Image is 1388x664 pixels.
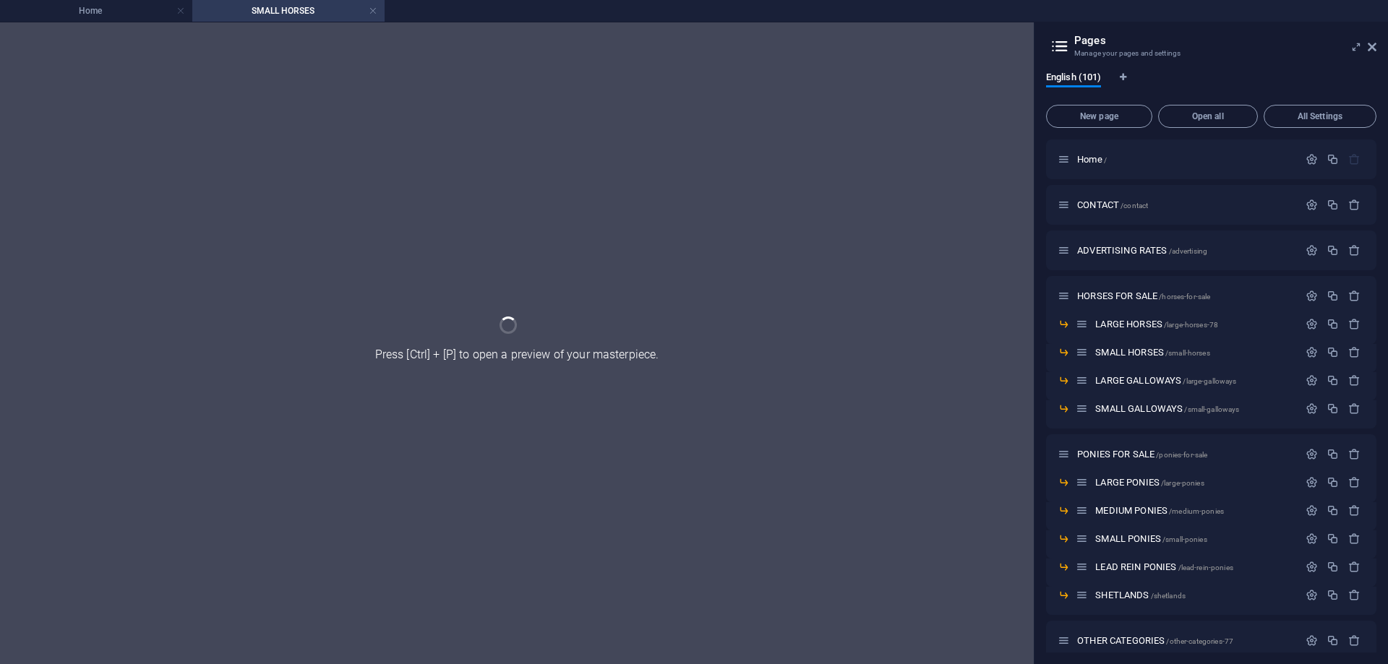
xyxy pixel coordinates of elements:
[1074,34,1376,47] h2: Pages
[1264,105,1376,128] button: All Settings
[1327,374,1339,387] div: Duplicate
[1077,635,1233,646] span: Click to open page
[1091,478,1298,487] div: LARGE PONIES/large-ponies
[1091,376,1298,385] div: LARGE GALLOWAYS/large-galloways
[1095,533,1207,544] span: Click to open page
[1077,290,1210,301] span: Click to open page
[1348,448,1361,460] div: Remove
[1166,637,1233,645] span: /other-categories-77
[1327,290,1339,302] div: Duplicate
[1095,403,1239,414] span: Click to open page
[1306,374,1318,387] div: Settings
[1306,402,1318,415] div: Settings
[1077,245,1207,256] span: Click to open page
[1073,155,1298,164] div: Home/
[1077,449,1207,460] span: Click to open page
[1327,402,1339,415] div: Duplicate
[1327,589,1339,601] div: Duplicate
[1158,105,1258,128] button: Open all
[1327,448,1339,460] div: Duplicate
[1348,244,1361,256] div: Remove
[1306,504,1318,517] div: Settings
[1161,479,1204,487] span: /large-ponies
[1169,507,1224,515] span: /medium-ponies
[1164,321,1218,329] span: /large-horses-78
[1327,153,1339,165] div: Duplicate
[1327,561,1339,573] div: Duplicate
[1327,504,1339,517] div: Duplicate
[1183,377,1236,385] span: /large-galloways
[1073,636,1298,645] div: OTHER CATEGORIES/other-categories-77
[1327,346,1339,358] div: Duplicate
[1074,47,1348,60] h3: Manage your pages and settings
[1348,374,1361,387] div: Remove
[1095,561,1233,572] span: Click to open page
[192,3,385,19] h4: SMALL HORSES
[1053,112,1146,121] span: New page
[1348,402,1361,415] div: Remove
[1306,634,1318,647] div: Settings
[1151,592,1186,600] span: /shetlands
[1306,476,1318,488] div: Settings
[1073,449,1298,459] div: PONIES FOR SALE/ponies-for-sale
[1348,476,1361,488] div: Remove
[1306,290,1318,302] div: Settings
[1121,202,1148,210] span: /contact
[1077,154,1107,165] span: Click to open page
[1104,156,1107,164] span: /
[1306,533,1318,545] div: Settings
[1095,505,1224,516] span: Click to open page
[1270,112,1370,121] span: All Settings
[1348,561,1361,573] div: Remove
[1095,375,1236,386] span: Click to open page
[1165,112,1251,121] span: Open all
[1178,564,1233,572] span: /lead-rein-ponies
[1306,199,1318,211] div: Settings
[1348,318,1361,330] div: Remove
[1306,346,1318,358] div: Settings
[1095,319,1218,329] span: Click to open page
[1091,348,1298,357] div: SMALL HORSES/small-horses
[1348,199,1361,211] div: Remove
[1165,349,1210,357] span: /small-horses
[1095,477,1204,488] span: Click to open page
[1327,244,1339,256] div: Duplicate
[1077,199,1148,210] span: Click to open page
[1091,562,1298,572] div: LEAD REIN PONIES/lead-rein-ponies
[1046,72,1376,99] div: Language Tabs
[1046,69,1101,89] span: English (101)
[1073,291,1298,301] div: HORSES FOR SALE/horses-for-sale
[1306,153,1318,165] div: Settings
[1348,153,1361,165] div: The startpage cannot be deleted
[1327,199,1339,211] div: Duplicate
[1327,318,1339,330] div: Duplicate
[1184,405,1239,413] span: /small-galloways
[1348,634,1361,647] div: Remove
[1095,590,1186,600] span: Click to open page
[1091,506,1298,515] div: MEDIUM PONIES/medium-ponies
[1306,561,1318,573] div: Settings
[1091,319,1298,329] div: LARGE HORSES/large-horses-78
[1156,451,1207,459] span: /ponies-for-sale
[1159,293,1210,301] span: /horses-for-sale
[1327,476,1339,488] div: Duplicate
[1348,290,1361,302] div: Remove
[1162,535,1207,543] span: /small-ponies
[1095,347,1209,358] span: Click to open page
[1348,504,1361,517] div: Remove
[1306,318,1318,330] div: Settings
[1091,590,1298,600] div: SHETLANDS/shetlands
[1046,105,1152,128] button: New page
[1091,534,1298,543] div: SMALL PONIES/small-ponies
[1348,533,1361,545] div: Remove
[1327,634,1339,647] div: Duplicate
[1327,533,1339,545] div: Duplicate
[1306,448,1318,460] div: Settings
[1348,346,1361,358] div: Remove
[1073,200,1298,210] div: CONTACT/contact
[1073,246,1298,255] div: ADVERTISING RATES/advertising
[1348,589,1361,601] div: Remove
[1091,404,1298,413] div: SMALL GALLOWAYS/small-galloways
[1306,589,1318,601] div: Settings
[1306,244,1318,256] div: Settings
